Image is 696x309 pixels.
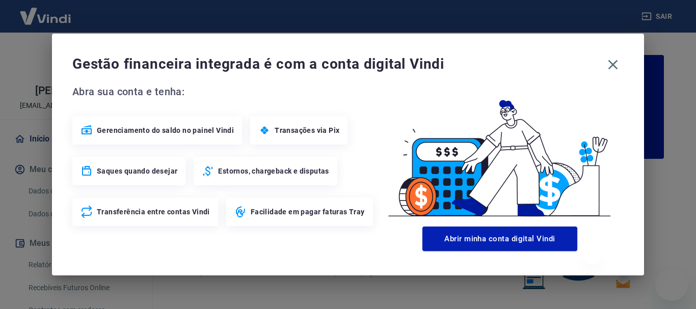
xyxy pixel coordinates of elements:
span: Gestão financeira integrada é com a conta digital Vindi [72,54,602,74]
iframe: Fechar mensagem [582,244,603,264]
img: Good Billing [376,83,624,222]
button: Abrir minha conta digital Vindi [422,227,577,251]
iframe: Botão para abrir a janela de mensagens [655,268,688,301]
span: Gerenciamento do saldo no painel Vindi [97,125,234,135]
span: Facilidade em pagar faturas Tray [251,207,365,217]
span: Abra sua conta e tenha: [72,83,376,100]
span: Transferência entre contas Vindi [97,207,210,217]
span: Transações via Pix [275,125,339,135]
span: Estornos, chargeback e disputas [218,166,329,176]
span: Saques quando desejar [97,166,177,176]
